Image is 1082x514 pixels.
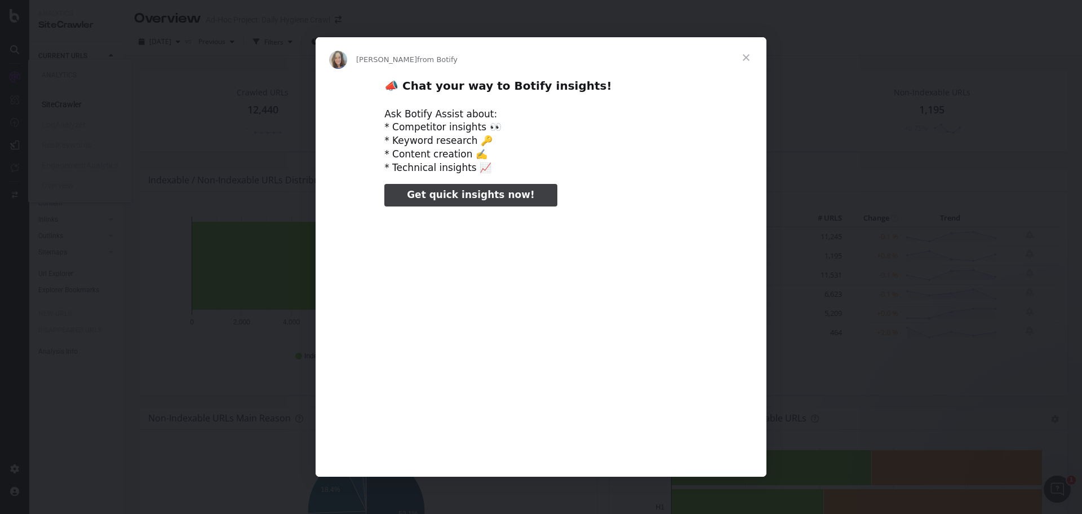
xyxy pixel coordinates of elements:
video: Play video [306,216,776,451]
span: Get quick insights now! [407,189,534,200]
img: Profile image for Colleen [329,51,347,69]
div: Ask Botify Assist about: * Competitor insights 👀 * Keyword research 🔑 * Content creation ✍️ * Tec... [384,108,698,175]
h2: 📣 Chat your way to Botify insights! [384,78,698,99]
span: [PERSON_NAME] [356,55,417,64]
a: Get quick insights now! [384,184,557,207]
span: Close [726,37,766,78]
span: from Botify [417,55,458,64]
